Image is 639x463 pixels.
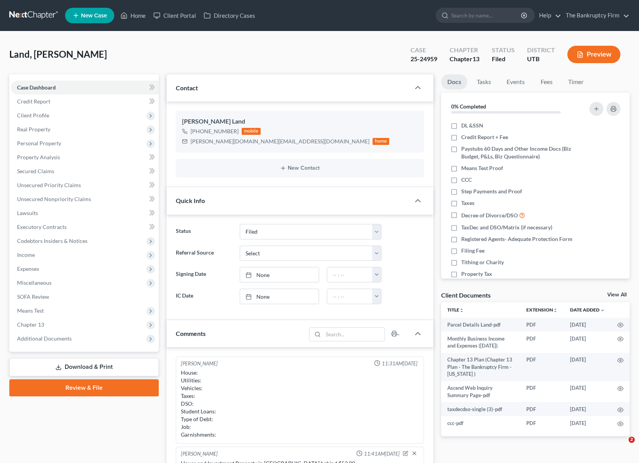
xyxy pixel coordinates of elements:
[172,267,236,282] label: Signing Date
[17,196,91,202] span: Unsecured Nonpriority Claims
[461,122,483,129] span: DL &SSN
[411,55,437,64] div: 25-24959
[527,55,555,64] div: UTB
[327,267,373,282] input: -- : --
[181,450,218,458] div: [PERSON_NAME]
[17,154,60,160] span: Property Analysis
[17,126,50,133] span: Real Property
[562,9,629,22] a: The Bankruptcy Firm
[461,258,504,266] span: Tithing or Charity
[17,321,44,328] span: Chapter 13
[520,416,564,430] td: PDF
[17,112,49,119] span: Client Profile
[461,133,508,141] span: Credit Report + Fee
[364,450,400,458] span: 11:41AM[DATE]
[200,9,259,22] a: Directory Cases
[564,332,611,353] td: [DATE]
[441,291,491,299] div: Client Documents
[492,46,515,55] div: Status
[11,95,159,108] a: Credit Report
[17,251,35,258] span: Income
[242,128,261,135] div: mobile
[17,182,81,188] span: Unsecured Priority Claims
[461,247,484,255] span: Filing Fee
[570,307,605,313] a: Date Added expand_more
[11,178,159,192] a: Unsecured Priority Claims
[451,8,522,22] input: Search by name...
[181,360,218,367] div: [PERSON_NAME]
[327,289,373,304] input: -- : --
[17,210,38,216] span: Lawsuits
[450,46,479,55] div: Chapter
[17,335,72,342] span: Additional Documents
[176,330,206,337] span: Comments
[17,279,52,286] span: Miscellaneous
[461,212,518,219] span: Decree of Divorce/DSO
[564,416,611,430] td: [DATE]
[176,197,205,204] span: Quick Info
[323,328,385,341] input: Search...
[450,55,479,64] div: Chapter
[11,150,159,164] a: Property Analysis
[567,46,620,63] button: Preview
[520,318,564,332] td: PDF
[17,140,61,146] span: Personal Property
[11,164,159,178] a: Secured Claims
[441,332,520,353] td: Monthly Business Income and Expenses ([DATE])
[441,381,520,403] td: Ascend Web Inquiry Summary Page-pdf
[520,402,564,416] td: PDF
[527,46,555,55] div: District
[9,358,159,376] a: Download & Print
[607,292,627,298] a: View All
[461,270,492,278] span: Property Tax
[534,74,559,90] a: Fees
[520,332,564,353] td: PDF
[382,360,417,367] span: 11:31AM[DATE]
[564,402,611,416] td: [DATE]
[17,238,88,244] span: Codebtors Insiders & Notices
[535,9,561,22] a: Help
[441,416,520,430] td: ccc-pdf
[564,353,611,381] td: [DATE]
[9,379,159,396] a: Review & File
[441,402,520,416] td: taxdecdso-single (3)-pdf
[172,289,236,304] label: IC Date
[461,188,522,195] span: Step Payments and Proof
[176,84,198,91] span: Contact
[411,46,437,55] div: Case
[492,55,515,64] div: Filed
[182,165,418,171] button: New Contact
[441,318,520,332] td: Parcel Details Land-pdf
[461,199,474,207] span: Taxes
[471,74,497,90] a: Tasks
[472,55,479,62] span: 13
[9,48,107,60] span: Land, [PERSON_NAME]
[451,103,486,110] strong: 0% Completed
[17,293,49,300] span: SOFA Review
[564,381,611,403] td: [DATE]
[459,308,464,313] i: unfold_more
[520,353,564,381] td: PDF
[461,224,552,231] span: TaxDec and DSO/Matrix (if necessary)
[520,381,564,403] td: PDF
[11,206,159,220] a: Lawsuits
[240,289,319,304] a: None
[17,98,50,105] span: Credit Report
[11,220,159,234] a: Executory Contracts
[500,74,531,90] a: Events
[149,9,200,22] a: Client Portal
[81,13,107,19] span: New Case
[182,117,418,126] div: [PERSON_NAME] Land
[629,437,635,443] span: 2
[564,318,611,332] td: [DATE]
[117,9,149,22] a: Home
[191,138,369,145] div: [PERSON_NAME][DOMAIN_NAME][EMAIL_ADDRESS][DOMAIN_NAME]
[373,138,390,145] div: home
[600,308,605,313] i: expand_more
[613,437,631,455] iframe: Intercom live chat
[17,265,39,272] span: Expenses
[17,84,56,91] span: Case Dashboard
[461,235,572,243] span: Registered Agents- Adequate Protection Form
[11,290,159,304] a: SOFA Review
[11,81,159,95] a: Case Dashboard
